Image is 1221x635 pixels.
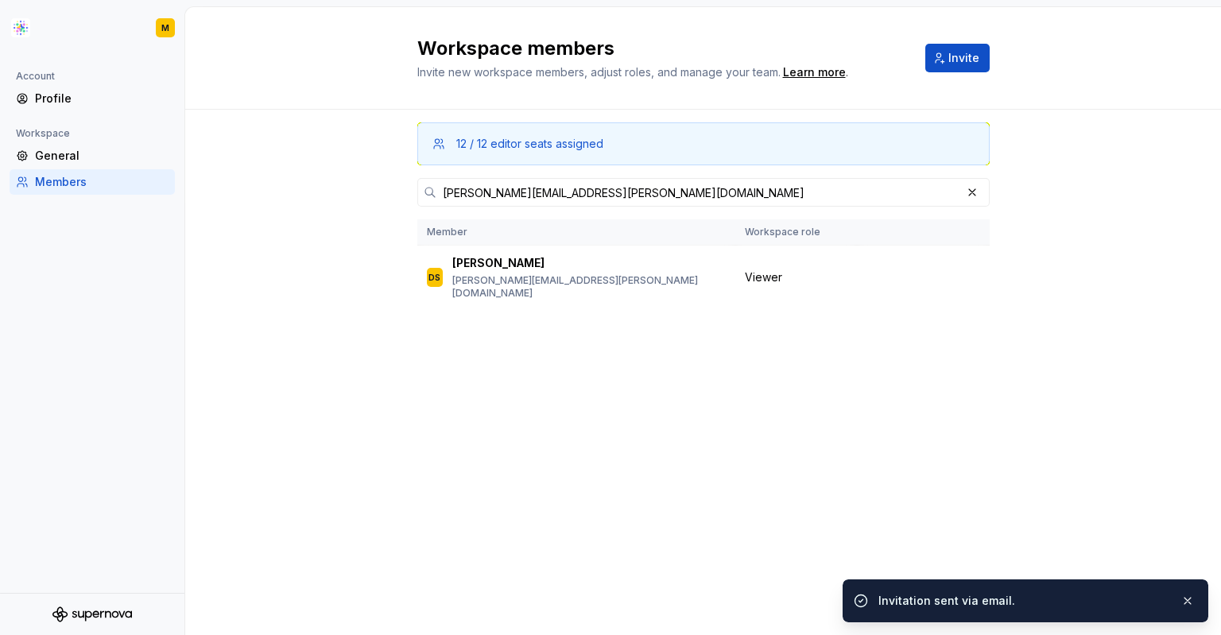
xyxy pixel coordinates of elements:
button: M [3,10,181,45]
span: Viewer [745,269,782,285]
span: . [781,67,848,79]
h2: Workspace members [417,36,906,61]
div: Account [10,67,61,86]
div: Workspace [10,124,76,143]
div: M [161,21,169,34]
img: b2369ad3-f38c-46c1-b2a2-f2452fdbdcd2.png [11,18,30,37]
div: Members [35,174,169,190]
th: Workspace role [735,219,857,246]
div: Profile [35,91,169,106]
p: [PERSON_NAME][EMAIL_ADDRESS][PERSON_NAME][DOMAIN_NAME] [452,274,726,300]
div: Invitation sent via email. [878,593,1168,609]
span: Invite [948,50,979,66]
th: Member [417,219,735,246]
input: Search in workspace members... [436,178,961,207]
a: General [10,143,175,168]
a: Profile [10,86,175,111]
button: Invite [925,44,990,72]
div: 12 / 12 editor seats assigned [456,136,603,152]
div: DS [428,269,440,285]
p: [PERSON_NAME] [452,255,545,271]
a: Learn more [783,64,846,80]
span: Invite new workspace members, adjust roles, and manage your team. [417,65,781,79]
a: Members [10,169,175,195]
svg: Supernova Logo [52,606,132,622]
div: General [35,148,169,164]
